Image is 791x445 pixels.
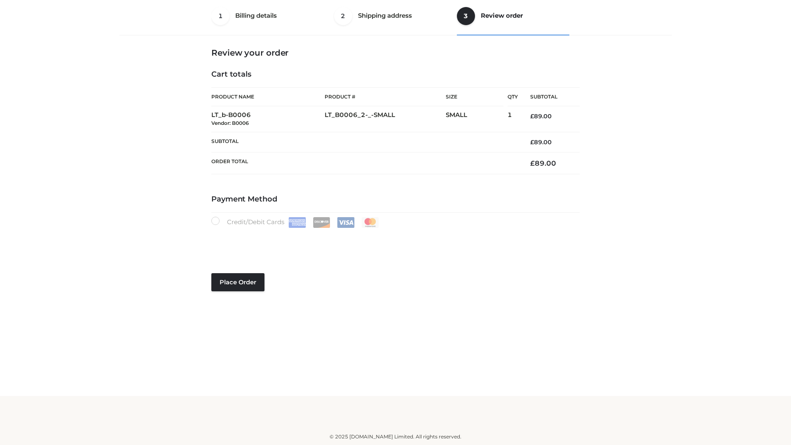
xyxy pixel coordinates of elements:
div: © 2025 [DOMAIN_NAME] Limited. All rights reserved. [122,433,669,441]
span: £ [530,112,534,120]
th: Subtotal [211,132,518,152]
td: 1 [508,106,518,132]
td: LT_B0006_2-_-SMALL [325,106,446,132]
button: Place order [211,273,264,291]
td: LT_b-B0006 [211,106,325,132]
th: Subtotal [518,88,580,106]
h4: Payment Method [211,195,580,204]
img: Amex [288,217,306,228]
td: SMALL [446,106,508,132]
iframe: Secure payment input frame [210,226,578,256]
bdi: 89.00 [530,159,556,167]
label: Credit/Debit Cards [211,217,380,228]
img: Discover [313,217,330,228]
span: £ [530,159,535,167]
small: Vendor: B0006 [211,120,249,126]
th: Size [446,88,503,106]
th: Product Name [211,87,325,106]
th: Qty [508,87,518,106]
img: Visa [337,217,355,228]
bdi: 89.00 [530,138,552,146]
th: Order Total [211,152,518,174]
h4: Cart totals [211,70,580,79]
h3: Review your order [211,48,580,58]
img: Mastercard [361,217,379,228]
th: Product # [325,87,446,106]
span: £ [530,138,534,146]
bdi: 89.00 [530,112,552,120]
